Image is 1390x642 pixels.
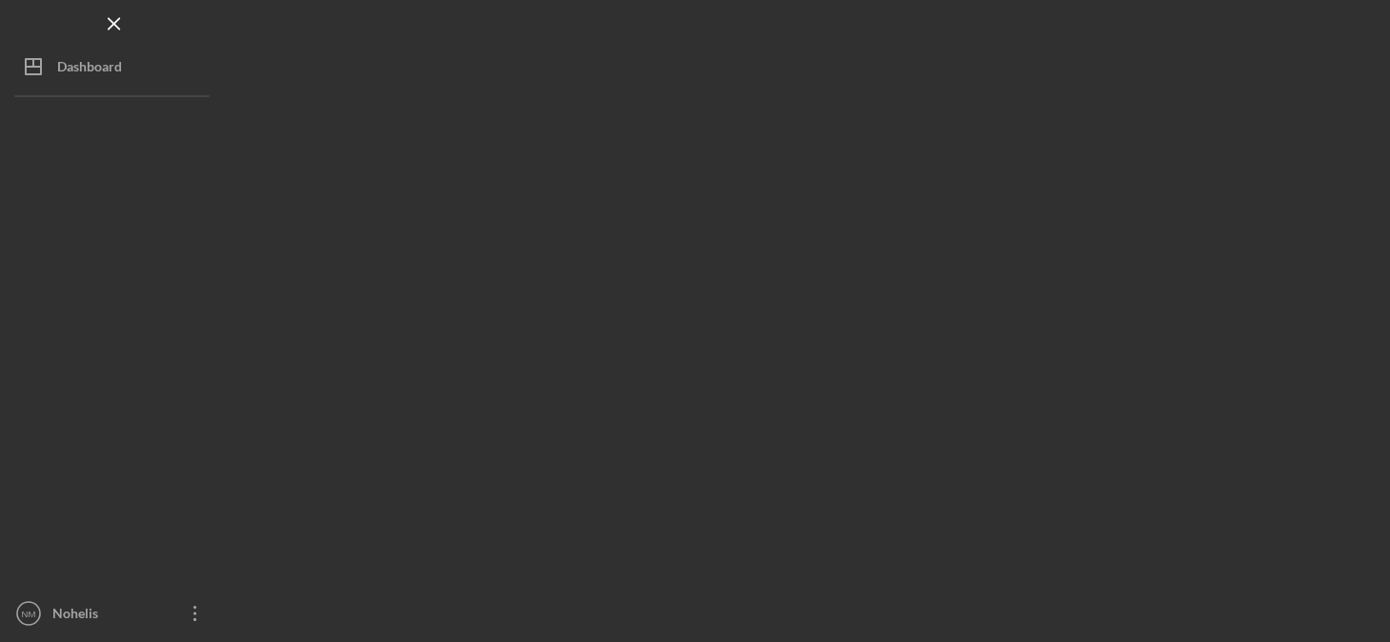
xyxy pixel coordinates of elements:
[10,594,219,632] button: NMNohelis [PERSON_NAME]
[10,48,219,86] button: Dashboard
[57,48,122,90] div: Dashboard
[22,609,36,619] text: NM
